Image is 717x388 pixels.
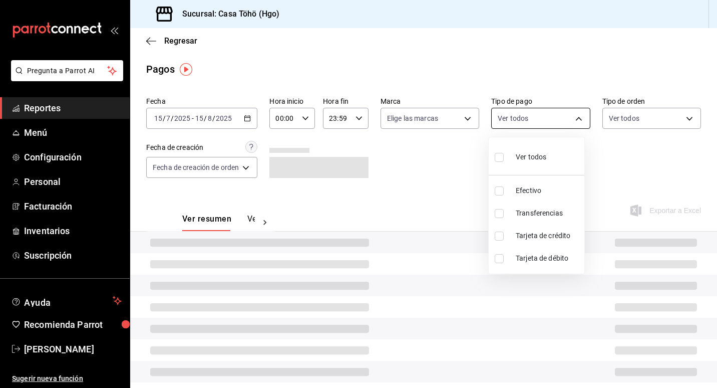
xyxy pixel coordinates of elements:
[516,253,580,264] span: Tarjeta de débito
[180,63,192,76] img: Tooltip marker
[516,185,580,196] span: Efectivo
[516,152,546,162] span: Ver todos
[516,208,580,219] span: Transferencias
[516,231,580,241] span: Tarjeta de crédito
